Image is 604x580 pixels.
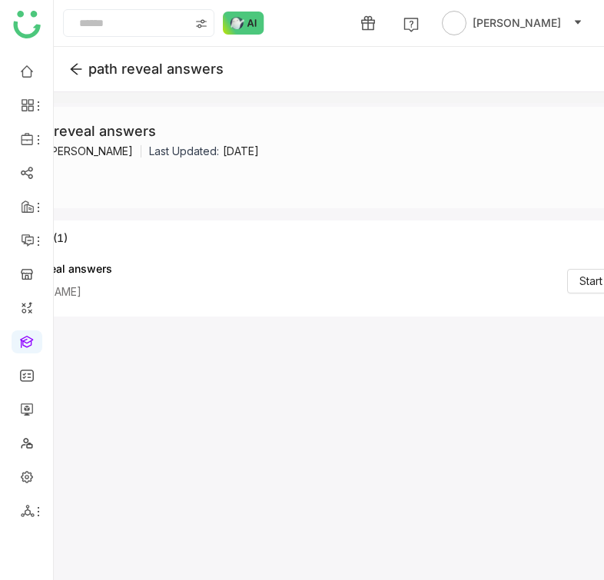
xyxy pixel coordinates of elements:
[195,18,207,30] img: search-type.svg
[149,146,219,157] div: Last Updated:
[473,15,561,31] span: [PERSON_NAME]
[47,146,133,157] div: [PERSON_NAME]
[403,17,419,32] img: help.svg
[34,260,112,277] div: reveal answers
[223,12,264,35] img: ask-buddy-normal.svg
[439,11,586,35] button: [PERSON_NAME]
[579,273,602,290] span: Start
[88,64,224,75] div: path reveal answers
[13,11,41,38] img: logo
[442,11,466,35] img: avatar
[223,146,259,157] div: [DATE]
